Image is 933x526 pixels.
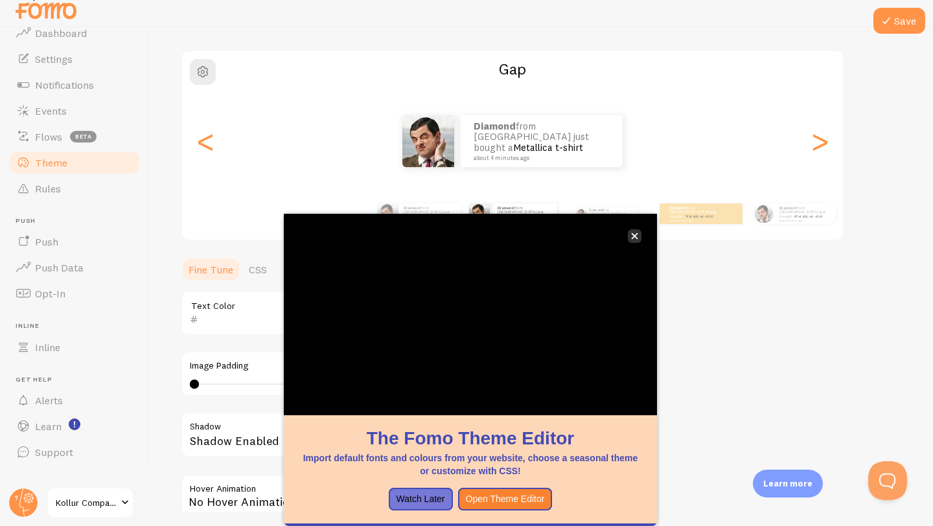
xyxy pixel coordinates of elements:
span: Flows [35,130,62,143]
p: Learn more [763,477,812,490]
img: Fomo [469,203,490,224]
span: Notifications [35,78,94,91]
span: Support [35,446,73,459]
strong: Diamond [670,205,687,211]
span: Get Help [16,376,141,384]
a: Notifications [8,72,141,98]
strong: Diamond [589,208,603,212]
span: Theme [35,156,67,169]
div: Previous slide [198,95,213,188]
a: Alerts [8,387,141,413]
span: Push Data [35,261,84,274]
div: Next slide [812,95,827,188]
svg: <p>Watch New Feature Tutorials!</p> [69,418,80,430]
span: Inline [35,341,60,354]
h1: The Fomo Theme Editor [299,426,641,451]
a: Kollur Company [47,487,134,518]
a: Opt-In [8,280,141,306]
a: Push Data [8,255,141,280]
p: from [GEOGRAPHIC_DATA] just bought a [670,205,722,222]
a: Metallica t-shirt [795,214,823,219]
p: from [GEOGRAPHIC_DATA] just bought a [404,205,455,222]
div: Shadow Enabled [181,412,570,459]
button: Save [873,8,925,34]
a: Metallica t-shirt [513,141,583,154]
a: Rules [8,176,141,201]
button: Watch Later [389,488,453,511]
img: Fomo [576,209,586,219]
strong: Diamond [474,120,516,132]
span: Push [16,217,141,225]
div: The Fomo Theme EditorImport default fonts and colours from your website, choose a seasonal theme ... [284,214,657,526]
iframe: Help Scout Beacon - Open [868,461,907,500]
a: Fine Tune [181,257,241,282]
a: Push [8,229,141,255]
img: Fomo [378,203,398,224]
strong: Diamond [404,205,420,211]
img: Fomo [754,204,773,223]
a: Settings [8,46,141,72]
small: about 4 minutes ago [670,219,720,222]
strong: Diamond [498,205,514,211]
a: Flows beta [8,124,141,150]
span: Settings [35,52,73,65]
p: from [GEOGRAPHIC_DATA] just bought a [474,121,610,161]
h2: Gap [182,59,843,79]
button: Open Theme Editor [458,488,553,511]
a: Events [8,98,141,124]
label: Image Padding [190,360,560,372]
a: Theme [8,150,141,176]
a: CSS [241,257,275,282]
a: Learn [8,413,141,439]
a: Support [8,439,141,465]
a: Inline [8,334,141,360]
span: Push [35,235,58,248]
a: Metallica t-shirt [685,214,713,219]
span: Opt-In [35,287,65,300]
img: Fomo [402,115,454,167]
p: from [GEOGRAPHIC_DATA] just bought a [498,205,552,222]
p: from [GEOGRAPHIC_DATA] just bought a [779,205,831,222]
div: Learn more [753,470,823,497]
div: No Hover Animation [181,474,570,520]
span: beta [70,131,97,143]
span: Kollur Company [56,495,117,510]
strong: Diamond [779,205,796,211]
small: about 4 minutes ago [779,219,830,222]
span: Dashboard [35,27,87,40]
small: about 4 minutes ago [474,155,606,161]
a: Dashboard [8,20,141,46]
span: Learn [35,420,62,433]
button: close, [628,229,641,243]
p: Import default fonts and colours from your website, choose a seasonal theme or customize with CSS! [299,452,641,477]
span: Inline [16,322,141,330]
span: Rules [35,182,61,195]
span: Events [35,104,67,117]
span: Alerts [35,394,63,407]
p: from [GEOGRAPHIC_DATA] just bought a [589,207,632,221]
